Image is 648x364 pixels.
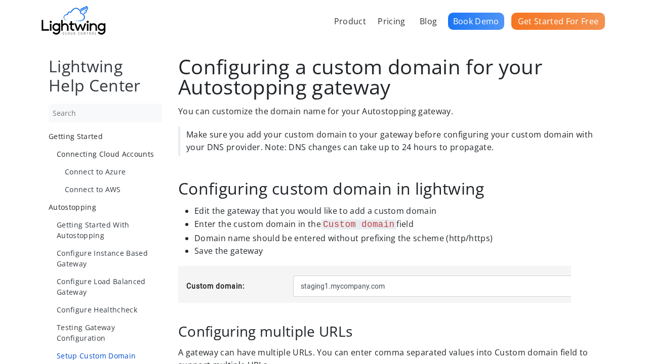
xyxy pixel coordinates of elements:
h1: Configuring a custom domain for your Autostopping gateway [178,57,599,97]
a: Configure Load Balanced Gateway [57,276,162,297]
a: Setup Custom Domain [57,350,162,361]
h3: Configuring multiple URLs [178,324,599,338]
a: Connect to AWS [65,184,162,195]
a: Connect to Azure [65,166,162,177]
h2: Configuring custom domain in lightwing [178,180,599,197]
li: Edit the gateway that you would like to add a custom domain [194,205,599,218]
a: Get Started For Free [511,13,605,30]
li: Domain name should be entered without prefixing the scheme (http/https) [194,232,599,245]
a: Configure Healthcheck [57,304,162,315]
span: Connecting Cloud Accounts [57,149,154,159]
a: Book Demo [448,13,504,30]
a: Pricing [374,10,409,32]
a: Getting Started With Autostopping [57,219,162,241]
input: Search [49,104,162,122]
a: Testing Gateway Configuration [57,322,162,343]
p: Make sure you add your custom domain to your gateway before configuring your custom domain with y... [186,128,593,154]
span: Getting Started [49,131,103,141]
li: Enter the custom domain in the field [194,217,599,232]
span: Autostopping [49,202,96,212]
code: Custom domain [321,219,397,230]
a: Configure Instance Based Gateway [57,248,162,269]
li: Save the gateway [194,245,599,258]
p: You can customize the domain name for your Autostopping gateway. [178,105,599,118]
a: Lightwing Help Center [49,55,141,96]
img: Custom domain [178,266,571,303]
a: Blog [416,10,440,32]
a: Product [331,10,370,32]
